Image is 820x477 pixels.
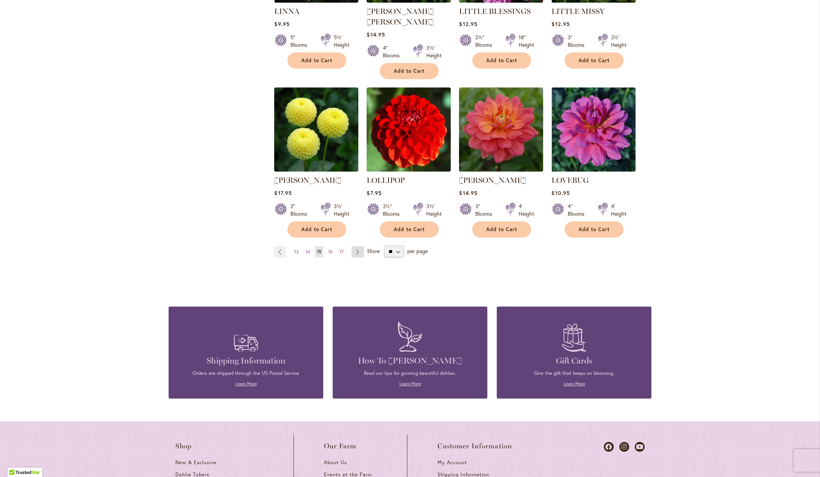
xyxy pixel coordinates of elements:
[274,176,341,185] a: [PERSON_NAME]
[579,226,610,233] span: Add to Cart
[475,202,496,218] div: 3" Blooms
[568,34,589,49] div: 3" Blooms
[290,34,312,49] div: 5" Blooms
[301,57,332,64] span: Add to Cart
[274,87,358,172] img: LITTLE SCOTTIE
[551,20,570,28] span: $12.95
[611,202,627,218] div: 4' Height
[619,442,629,452] a: Dahlias on Instagram
[344,356,476,366] h4: How To [PERSON_NAME]
[367,87,451,172] img: LOLLIPOP
[328,249,333,255] span: 16
[292,246,301,258] a: 13
[180,356,312,366] h4: Shipping Information
[519,34,534,49] div: 18" Height
[486,226,517,233] span: Add to Cart
[339,249,344,255] span: 17
[551,7,605,16] a: LITTLE MISSY
[486,57,517,64] span: Add to Cart
[551,176,589,185] a: LOVEBUG
[274,189,292,196] span: $17.95
[306,249,310,255] span: 14
[459,189,477,196] span: $14.95
[287,221,346,238] button: Add to Cart
[274,7,299,16] a: LINNA
[326,246,335,258] a: 16
[367,189,381,196] span: $7.95
[317,249,321,255] span: 15
[175,442,192,450] span: Shop
[383,44,404,59] div: 4" Blooms
[334,202,349,218] div: 3½' Height
[294,249,299,255] span: 13
[438,442,512,450] span: Customer Information
[508,370,640,377] p: Give the gift that keeps on blooming.
[459,20,477,28] span: $12.95
[380,63,439,79] button: Add to Cart
[508,356,640,366] h4: Gift Cards
[438,459,467,466] span: My Account
[551,166,636,173] a: LOVEBUG
[394,226,425,233] span: Add to Cart
[324,442,356,450] span: Our Farm
[380,221,439,238] button: Add to Cart
[274,166,358,173] a: LITTLE SCOTTIE
[344,370,476,377] p: Read our tips for growing beautiful dahlias.
[367,31,385,38] span: $14.95
[367,176,405,185] a: LOLLIPOP
[301,226,332,233] span: Add to Cart
[304,246,312,258] a: 14
[290,202,312,218] div: 2" Blooms
[565,221,623,238] button: Add to Cart
[635,442,645,452] a: Dahlias on Youtube
[407,247,428,255] span: per page
[551,87,636,172] img: LOVEBUG
[426,44,442,59] div: 3½' Height
[175,459,217,466] span: New & Exclusive
[180,370,312,377] p: Orders are shipped through the US Postal Service
[324,459,347,466] span: About Us
[568,202,589,218] div: 4" Blooms
[459,7,531,16] a: LITTLE BLESSINGS
[565,52,623,69] button: Add to Cart
[338,246,346,258] a: 17
[472,221,531,238] button: Add to Cart
[459,176,526,185] a: [PERSON_NAME]
[475,34,496,49] div: 2½" Blooms
[459,166,543,173] a: LORA ASHLEY
[367,166,451,173] a: LOLLIPOP
[399,381,421,387] a: Learn More
[604,442,614,452] a: Dahlias on Facebook
[579,57,610,64] span: Add to Cart
[6,450,27,471] iframe: Launch Accessibility Center
[383,202,404,218] div: 2½" Blooms
[611,34,627,49] div: 2½' Height
[564,381,585,387] a: Learn More
[287,52,346,69] button: Add to Cart
[519,202,534,218] div: 4' Height
[472,52,531,69] button: Add to Cart
[394,68,425,74] span: Add to Cart
[235,381,257,387] a: Learn More
[367,247,380,255] span: Show
[551,189,570,196] span: $10.95
[367,7,434,26] a: [PERSON_NAME] [PERSON_NAME]
[334,34,349,49] div: 5½' Height
[426,202,442,218] div: 3½' Height
[459,87,543,172] img: LORA ASHLEY
[274,20,289,28] span: $9.95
